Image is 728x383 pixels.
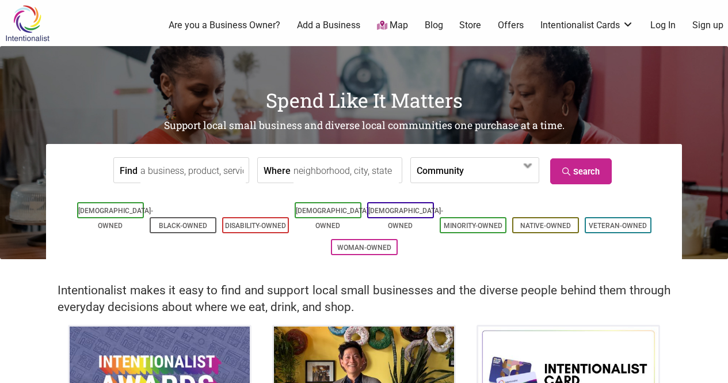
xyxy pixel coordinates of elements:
a: Add a Business [297,19,360,32]
h2: Intentionalist makes it easy to find and support local small businesses and the diverse people be... [58,282,670,316]
a: [DEMOGRAPHIC_DATA]-Owned [78,207,153,230]
a: Map [377,19,408,32]
input: neighborhood, city, state [294,158,399,184]
a: Offers [498,19,524,32]
a: Native-Owned [520,222,571,230]
a: Veteran-Owned [589,222,647,230]
a: Log In [650,19,676,32]
a: [DEMOGRAPHIC_DATA]-Owned [296,207,371,230]
a: Woman-Owned [337,244,391,252]
a: Store [459,19,481,32]
label: Find [120,158,138,183]
a: Sign up [692,19,723,32]
a: Black-Owned [159,222,207,230]
label: Where [264,158,291,183]
input: a business, product, service [140,158,246,184]
a: Blog [425,19,443,32]
a: Disability-Owned [225,222,286,230]
a: Are you a Business Owner? [169,19,280,32]
a: [DEMOGRAPHIC_DATA]-Owned [368,207,443,230]
label: Community [417,158,464,183]
a: Intentionalist Cards [540,19,634,32]
a: Minority-Owned [444,222,502,230]
a: Search [550,158,612,184]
